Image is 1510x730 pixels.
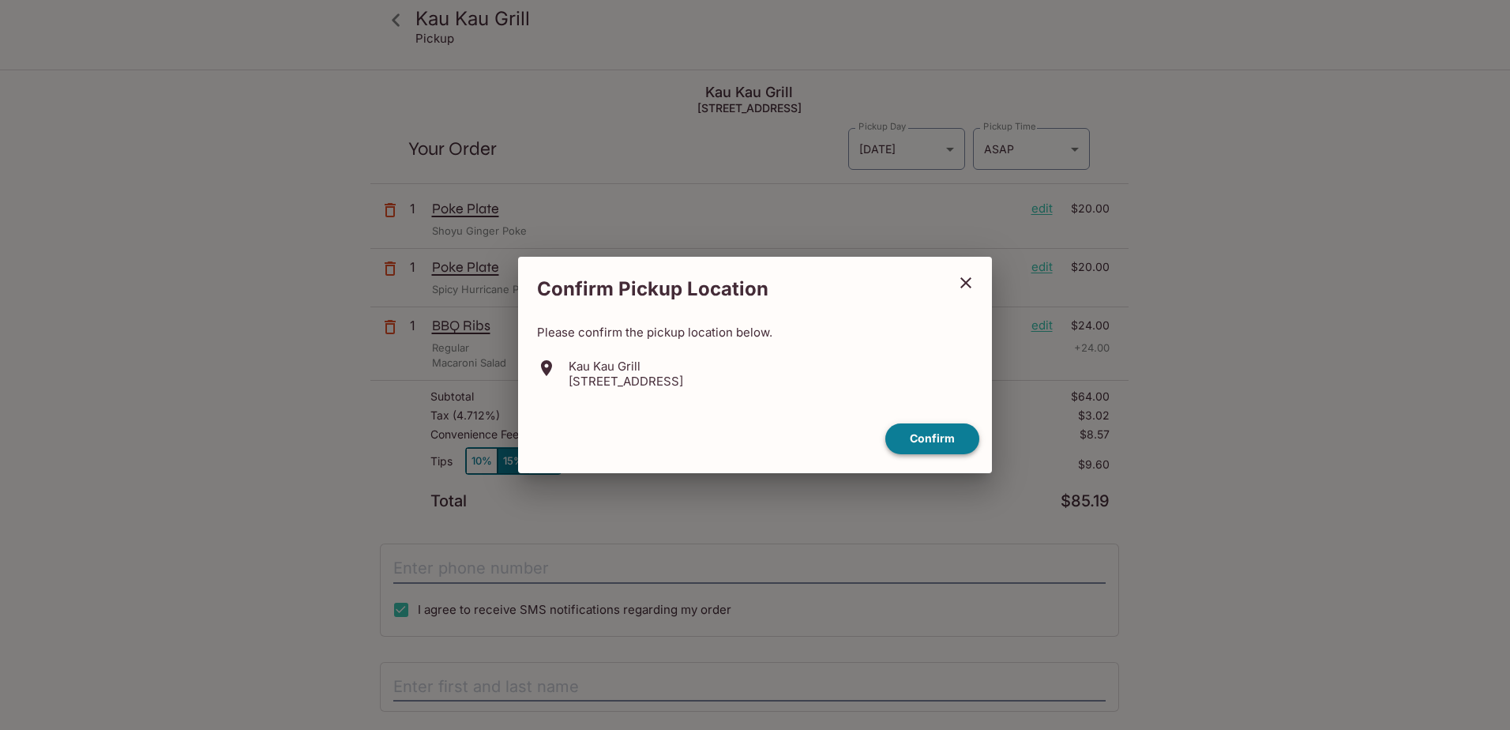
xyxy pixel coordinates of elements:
[569,374,683,389] p: [STREET_ADDRESS]
[537,325,973,340] p: Please confirm the pickup location below.
[885,423,979,454] button: confirm
[946,263,986,303] button: close
[518,269,946,309] h2: Confirm Pickup Location
[569,359,683,374] p: Kau Kau Grill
